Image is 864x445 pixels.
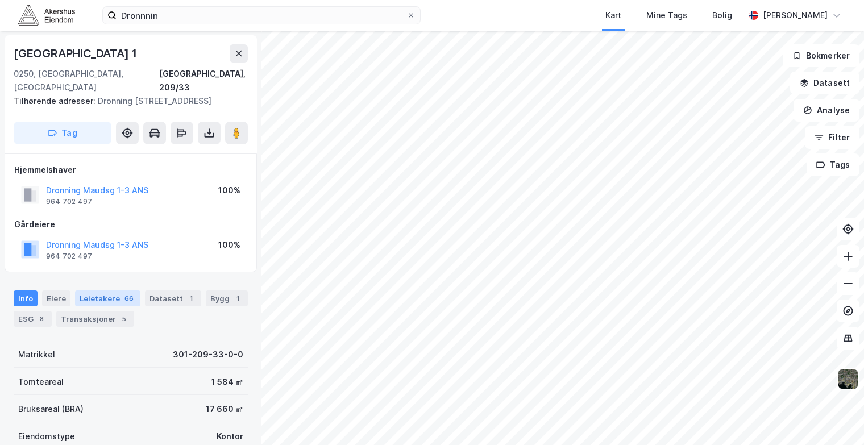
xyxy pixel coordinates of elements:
div: Bolig [712,9,732,22]
div: 5 [118,313,130,325]
div: 1 584 ㎡ [211,375,243,389]
div: Kontor [217,430,243,443]
div: Eiendomstype [18,430,75,443]
div: Matrikkel [18,348,55,361]
img: akershus-eiendom-logo.9091f326c980b4bce74ccdd9f866810c.svg [18,5,75,25]
div: ESG [14,311,52,327]
div: 17 660 ㎡ [206,402,243,416]
div: Info [14,290,38,306]
div: Bygg [206,290,248,306]
div: [PERSON_NAME] [763,9,828,22]
div: Kart [605,9,621,22]
button: Tags [807,153,859,176]
div: Kontrollprogram for chat [807,390,864,445]
img: 9k= [837,368,859,390]
div: 1 [232,293,243,304]
div: Tomteareal [18,375,64,389]
div: 1 [185,293,197,304]
button: Datasett [790,72,859,94]
div: Datasett [145,290,201,306]
button: Analyse [794,99,859,122]
div: Bruksareal (BRA) [18,402,84,416]
div: 964 702 497 [46,252,92,261]
div: 100% [218,238,240,252]
span: Tilhørende adresser: [14,96,98,106]
button: Tag [14,122,111,144]
div: Eiere [42,290,70,306]
div: 301-209-33-0-0 [173,348,243,361]
div: 100% [218,184,240,197]
div: Hjemmelshaver [14,163,247,177]
div: Leietakere [75,290,140,306]
div: [GEOGRAPHIC_DATA], 209/33 [159,67,248,94]
div: 964 702 497 [46,197,92,206]
div: 8 [36,313,47,325]
input: Søk på adresse, matrikkel, gårdeiere, leietakere eller personer [117,7,406,24]
div: 0250, [GEOGRAPHIC_DATA], [GEOGRAPHIC_DATA] [14,67,159,94]
div: Transaksjoner [56,311,134,327]
div: Dronning [STREET_ADDRESS] [14,94,239,108]
div: Gårdeiere [14,218,247,231]
div: 66 [122,293,136,304]
div: [GEOGRAPHIC_DATA] 1 [14,44,139,63]
div: Mine Tags [646,9,687,22]
button: Bokmerker [783,44,859,67]
button: Filter [805,126,859,149]
iframe: Chat Widget [807,390,864,445]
